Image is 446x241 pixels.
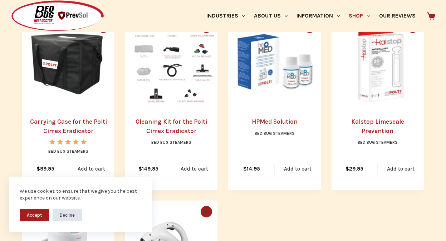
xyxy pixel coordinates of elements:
a: Kalstop Limescale Prevention [332,16,424,108]
a: Add to cart: “Kalstop Limescale Prevention” [378,159,424,179]
a: HPMed Solution [228,16,320,108]
a: Cleaning Kit for the Polti Cimex Eradicator [125,16,217,108]
button: Decline [53,209,82,221]
a: Kalstop Limescale Prevention [351,118,404,134]
div: Rated 5.00 out of 5 [49,139,88,144]
a: Add to cart: “Cleaning Kit for the Polti Cimex Eradicator” [171,159,217,179]
bdi: 99.95 [36,166,54,172]
a: Bed Bug Steamers [358,140,398,145]
a: Add to cart: “Carrying Case for the Polti Cimex Eradicator” [68,159,114,179]
span: $ [243,166,247,172]
span: $ [138,166,142,172]
a: Bed Bug Steamers [151,140,191,145]
bdi: 29.95 [345,166,363,172]
a: Carrying Case for the Polti Cimex Eradicator [30,118,107,134]
button: Quick view toggle [201,206,212,217]
span: $ [345,166,349,172]
span: Rated out of 5 [49,139,88,161]
div: We use cookies to ensure that we give you the best experience on our website. [20,188,141,202]
bdi: 14.95 [243,166,260,172]
a: HPMed Solution [252,118,298,125]
bdi: 149.95 [138,166,158,172]
a: Bed Bug Steamers [48,149,88,154]
button: Open LiveChat chat widget [6,3,27,24]
a: Bed Bug Steamers [255,131,295,136]
a: Carrying Case for the Polti Cimex Eradicator [22,16,114,108]
a: Cleaning Kit for the Polti Cimex Eradicator [136,118,207,134]
button: Accept [20,209,49,221]
span: $ [36,166,40,172]
a: Add to cart: “HPMed Solution” [275,159,321,179]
